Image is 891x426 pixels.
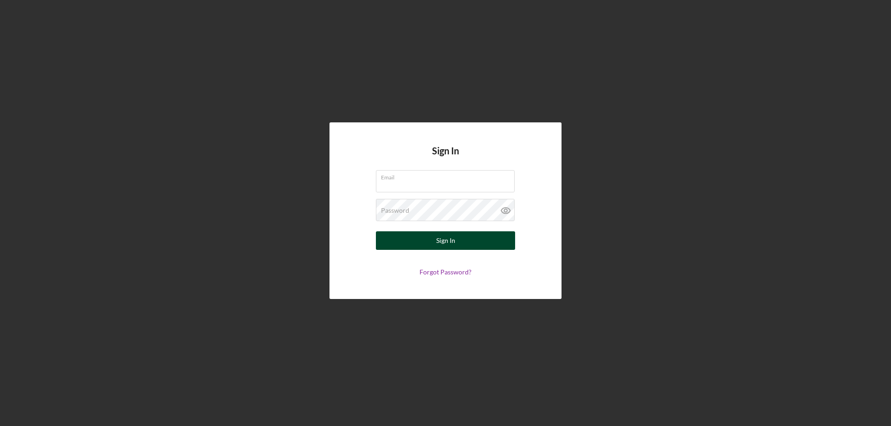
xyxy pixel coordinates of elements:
button: Sign In [376,231,515,250]
h4: Sign In [432,146,459,170]
div: Sign In [436,231,455,250]
label: Password [381,207,409,214]
a: Forgot Password? [420,268,471,276]
label: Email [381,171,515,181]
